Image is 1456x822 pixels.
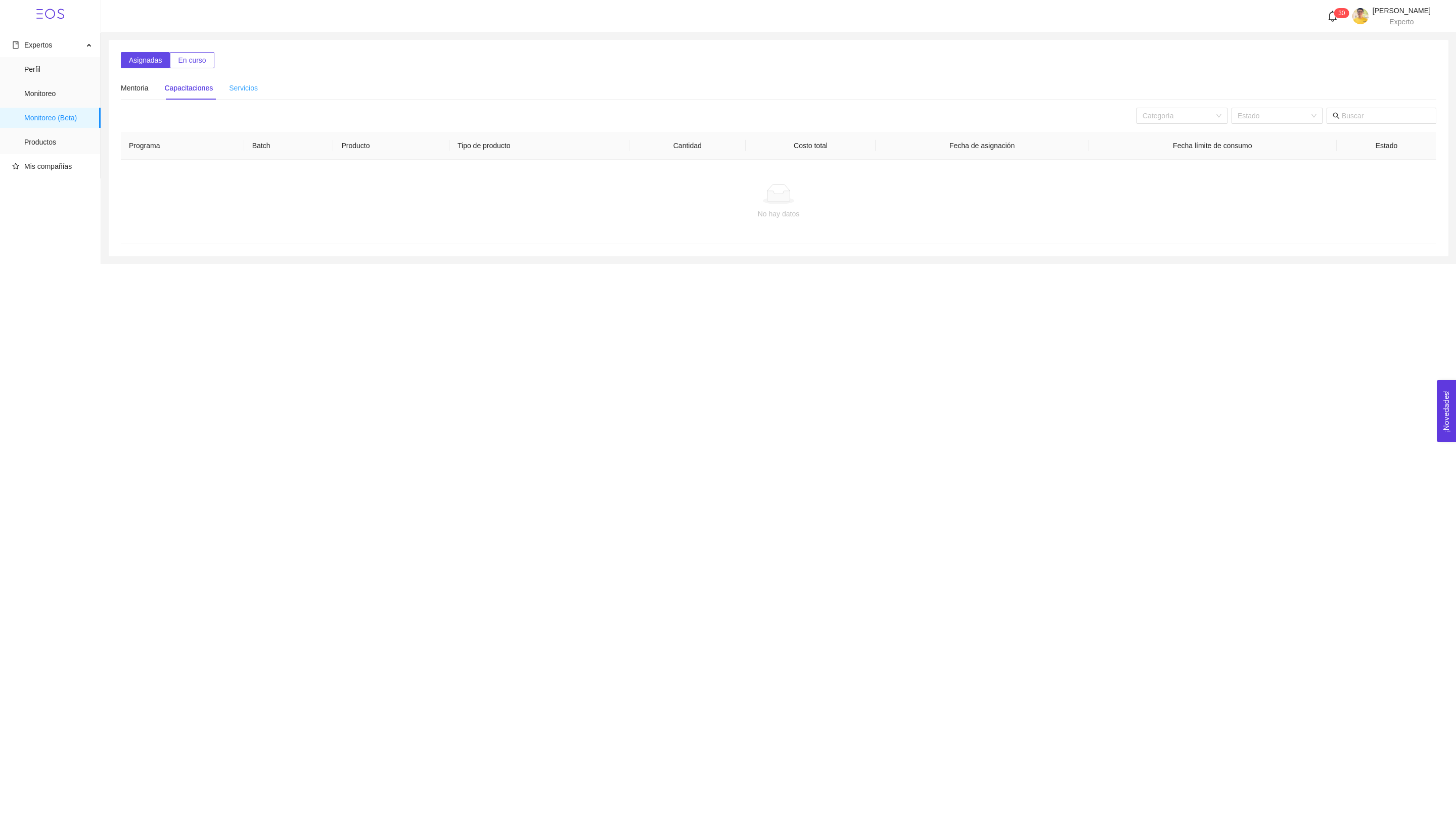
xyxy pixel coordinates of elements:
[1327,11,1338,22] span: bell
[1088,132,1337,160] th: Fecha límite de consumo
[24,162,72,170] span: Mis compañías
[24,41,52,49] span: Expertos
[333,132,449,160] th: Producto
[170,52,214,68] button: En curso
[244,132,334,160] th: Batch
[121,52,170,68] button: Asignadas
[1338,10,1342,17] span: 3
[178,55,206,66] span: En curso
[629,132,746,160] th: Cantidad
[164,82,213,94] div: Capacitaciones
[746,132,876,160] th: Costo total
[1337,132,1436,160] th: Estado
[1373,7,1431,15] span: [PERSON_NAME]
[1334,8,1349,18] sup: 30
[1389,18,1414,26] span: Experto
[24,59,93,79] span: Perfil
[24,132,93,152] span: Productos
[24,83,93,104] span: Monitoreo
[129,55,162,66] span: Asignadas
[449,132,629,160] th: Tipo de producto
[1342,10,1345,17] span: 0
[1352,8,1369,24] img: 1686936924226-Elias.png
[24,108,93,128] span: Monitoreo (Beta)
[12,163,19,170] span: star
[129,208,1428,219] div: No hay datos
[1342,110,1430,121] input: Buscar
[121,132,244,160] th: Programa
[1333,112,1340,119] span: search
[121,82,148,94] div: Mentoria
[1437,380,1456,442] button: Open Feedback Widget
[229,82,258,94] div: Servicios
[12,41,19,49] span: book
[876,132,1088,160] th: Fecha de asignación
